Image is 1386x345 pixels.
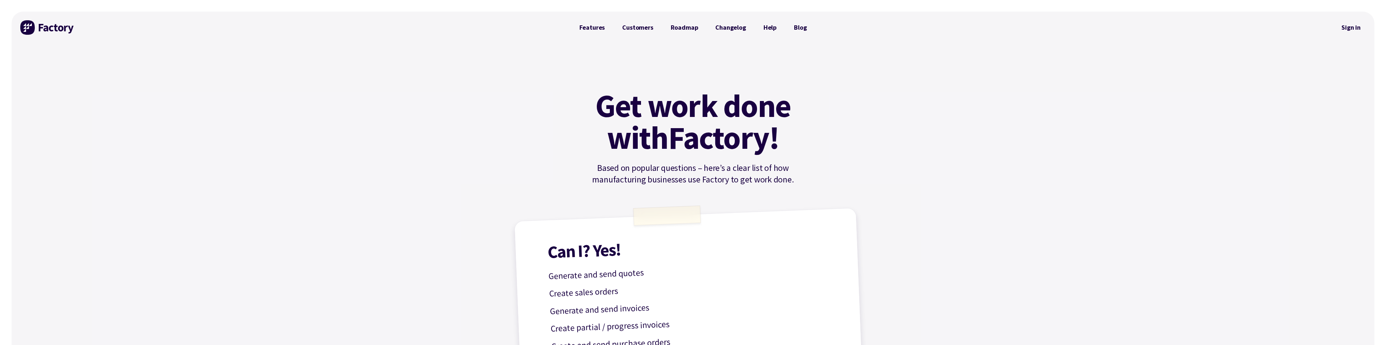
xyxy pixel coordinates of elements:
p: Create partial / progress invoices [550,311,840,336]
mark: Factory! [668,122,779,153]
a: Blog [785,20,815,35]
h1: Get work done with [584,90,802,153]
p: Based on popular questions – here’s a clear list of how manufacturing businesses use Factory to g... [571,162,816,185]
nav: Primary Navigation [571,20,816,35]
a: Sign in [1336,19,1366,36]
h1: Can I? Yes! [547,232,837,261]
a: Roadmap [662,20,707,35]
a: Customers [613,20,662,35]
p: Generate and send quotes [548,258,838,283]
a: Changelog [707,20,754,35]
p: Create sales orders [549,275,838,301]
p: Generate and send invoices [550,293,839,319]
a: Features [571,20,614,35]
img: Factory [20,20,75,35]
nav: Secondary Navigation [1336,19,1366,36]
a: Help [755,20,785,35]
